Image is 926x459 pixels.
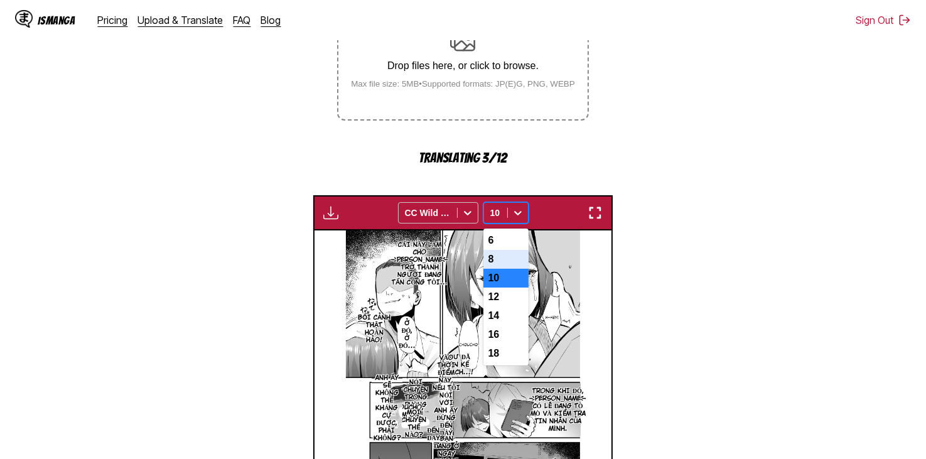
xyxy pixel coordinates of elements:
div: 8 [483,250,529,269]
a: Pricing [98,14,128,26]
div: 18 [483,344,529,363]
div: IsManga [38,14,75,26]
button: Sign Out [856,14,911,26]
p: NHƯ ĐÃ LÊN KẾ HOẠCH...! [438,351,477,379]
p: TRONG KHI ĐÓ, [PERSON_NAME] CÓ LẼ ĐANG TÒ MÒ VÀ KIỂM TRA TIN NHẮN CỦA MÌNH. [527,385,589,435]
p: Drop files here, or click to browse. [341,60,585,72]
div: 16 [483,325,529,344]
img: Sign out [898,14,911,26]
a: IsManga LogoIsManga [15,10,98,30]
div: 10 [483,269,529,288]
img: Enter fullscreen [588,205,603,220]
div: 14 [483,306,529,325]
p: CÁI NÀY LÀM CHO [PERSON_NAME] TRỞ THÀNH NGƯỜI ĐANG TẤN CÔNG TÔI... [389,239,451,289]
p: Choucho, cảm ơn. [389,401,427,421]
small: Max file size: 5MB • Supported formats: JP(E)G, PNG, WEBP [341,79,585,89]
p: Mọi chuyện thế nào? [399,406,429,441]
div: 6 [483,231,529,250]
p: đến đây [424,424,443,445]
p: BỐI CẢNH THẬT HOÀN HẢO! [355,311,393,347]
p: Ở ĐÓ, Ở ĐÓ... [396,317,419,352]
a: Upload & Translate [138,14,223,26]
a: FAQ [234,14,251,26]
p: Translating 3/12 [337,151,588,165]
p: nói chuyện trong phòng y tế [399,376,432,419]
div: 12 [483,288,529,306]
img: Download translated images [323,205,338,220]
img: IsManga Logo [15,10,33,28]
a: Blog [261,14,281,26]
p: ANH ẤY SẼ KHÔNG THỂ KHÁNG CỰ ĐƯỢC, PHẢI KHÔNG? [371,372,403,445]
